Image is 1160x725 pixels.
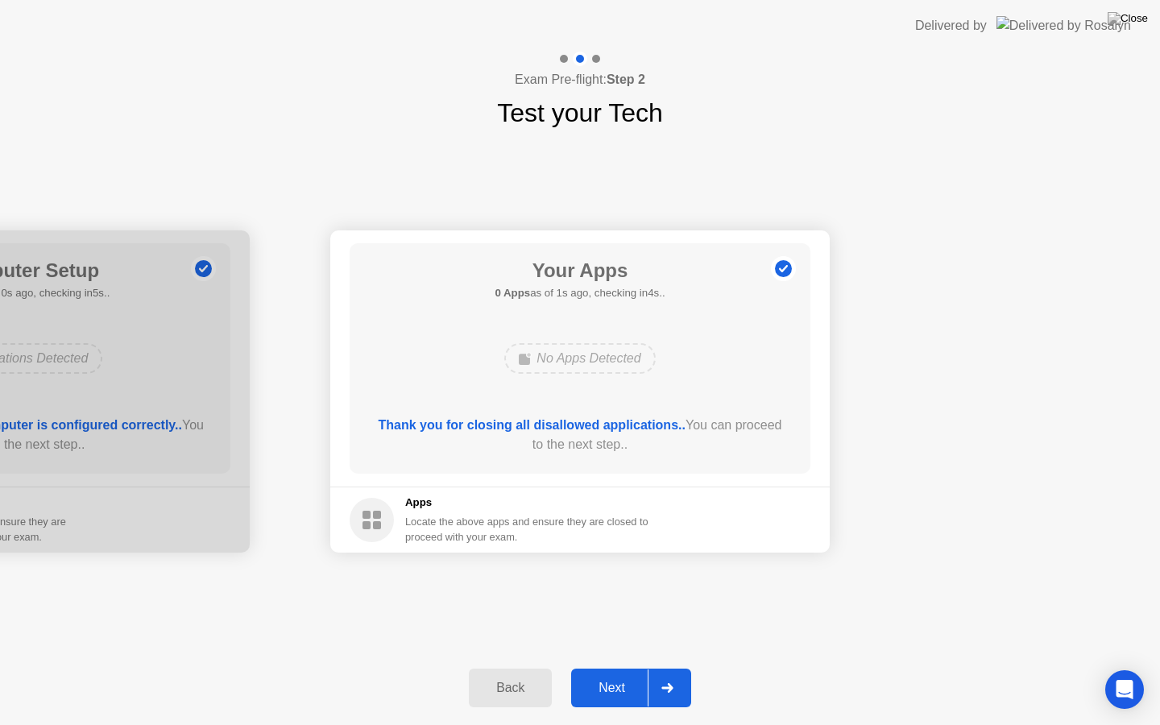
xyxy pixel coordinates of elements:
[405,495,649,511] h5: Apps
[495,285,665,301] h5: as of 1s ago, checking in4s..
[607,72,645,86] b: Step 2
[474,681,547,695] div: Back
[1108,12,1148,25] img: Close
[996,16,1131,35] img: Delivered by Rosalyn
[379,418,686,432] b: Thank you for closing all disallowed applications..
[571,669,691,707] button: Next
[1105,670,1144,709] div: Open Intercom Messenger
[515,70,645,89] h4: Exam Pre-flight:
[504,343,655,374] div: No Apps Detected
[373,416,788,454] div: You can proceed to the next step..
[469,669,552,707] button: Back
[497,93,663,132] h1: Test your Tech
[915,16,987,35] div: Delivered by
[576,681,648,695] div: Next
[495,287,530,299] b: 0 Apps
[495,256,665,285] h1: Your Apps
[405,514,649,545] div: Locate the above apps and ensure they are closed to proceed with your exam.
